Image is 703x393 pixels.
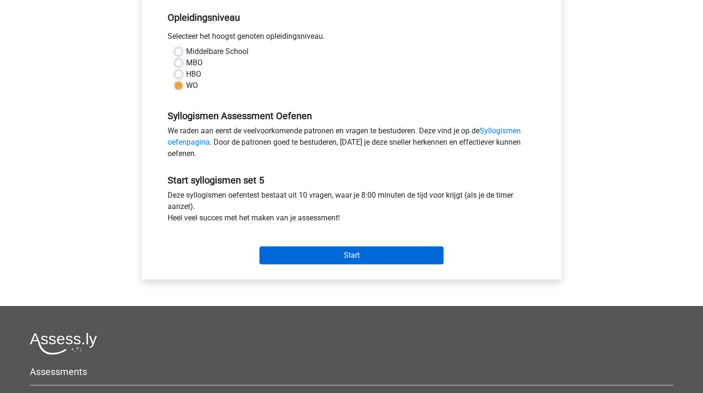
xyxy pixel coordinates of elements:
[259,246,444,264] input: Start
[168,8,536,27] h5: Opleidingsniveau
[30,332,97,355] img: Assessly logo
[186,46,249,57] label: Middelbare School
[186,57,203,69] label: MBO
[160,190,543,227] div: Deze syllogismen oefentest bestaat uit 10 vragen, waar je 8:00 minuten de tijd voor krijgt (als j...
[160,125,543,163] div: We raden aan eerst de veelvoorkomende patronen en vragen te bestuderen. Deze vind je op de . Door...
[30,366,673,377] h5: Assessments
[168,110,536,122] h5: Syllogismen Assessment Oefenen
[160,31,543,46] div: Selecteer het hoogst genoten opleidingsniveau.
[186,80,198,91] label: WO
[168,175,536,186] h5: Start syllogismen set 5
[186,69,201,80] label: HBO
